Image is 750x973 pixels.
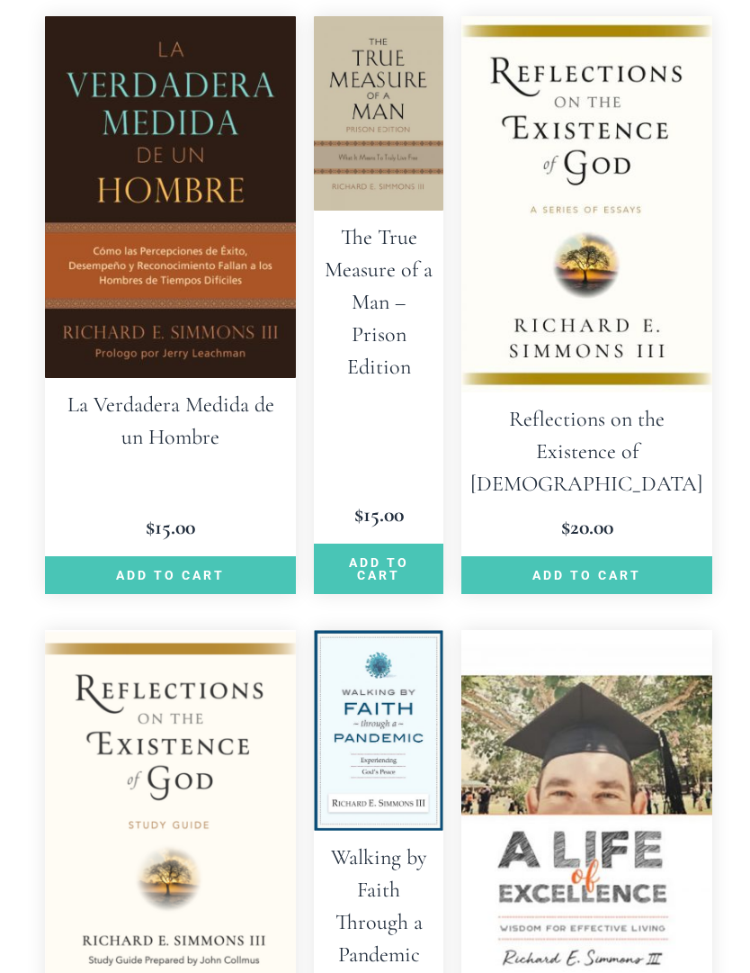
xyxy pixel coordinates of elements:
span: $ [354,501,363,527]
bdi: 15.00 [146,514,195,540]
h2: The True Measure of a Man – Prison Edition [314,211,443,394]
img: The True Measure of a Man - Prison Edition [314,16,443,211]
img: Walking by Faith Through a Pandemic [314,630,443,830]
img: La Verdadera Medida de un Hombre [45,16,296,378]
a: La Verdadera Medida de un Hombre $15.00 [45,16,296,545]
span: $ [561,514,570,540]
img: Reflections on the Existence of God [461,16,712,393]
a: Add to cart: “Reflections on the Existence of God” [461,556,712,594]
span: $ [146,514,155,540]
bdi: 20.00 [561,514,613,540]
bdi: 15.00 [354,501,404,527]
a: Add to cart: “The True Measure of a Man - Prison Edition” [314,544,443,594]
h2: Reflections on the Existence of [DEMOGRAPHIC_DATA] [461,392,712,511]
h2: La Verdadera Medida de un Hombre [45,378,296,464]
a: The True Measure of a Man – Prison Edition $15.00 [314,16,443,532]
a: Reflections on the Existence of [DEMOGRAPHIC_DATA] $20.00 [461,16,712,545]
a: Add to cart: “La Verdadera Medida de un Hombre” [45,556,296,594]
